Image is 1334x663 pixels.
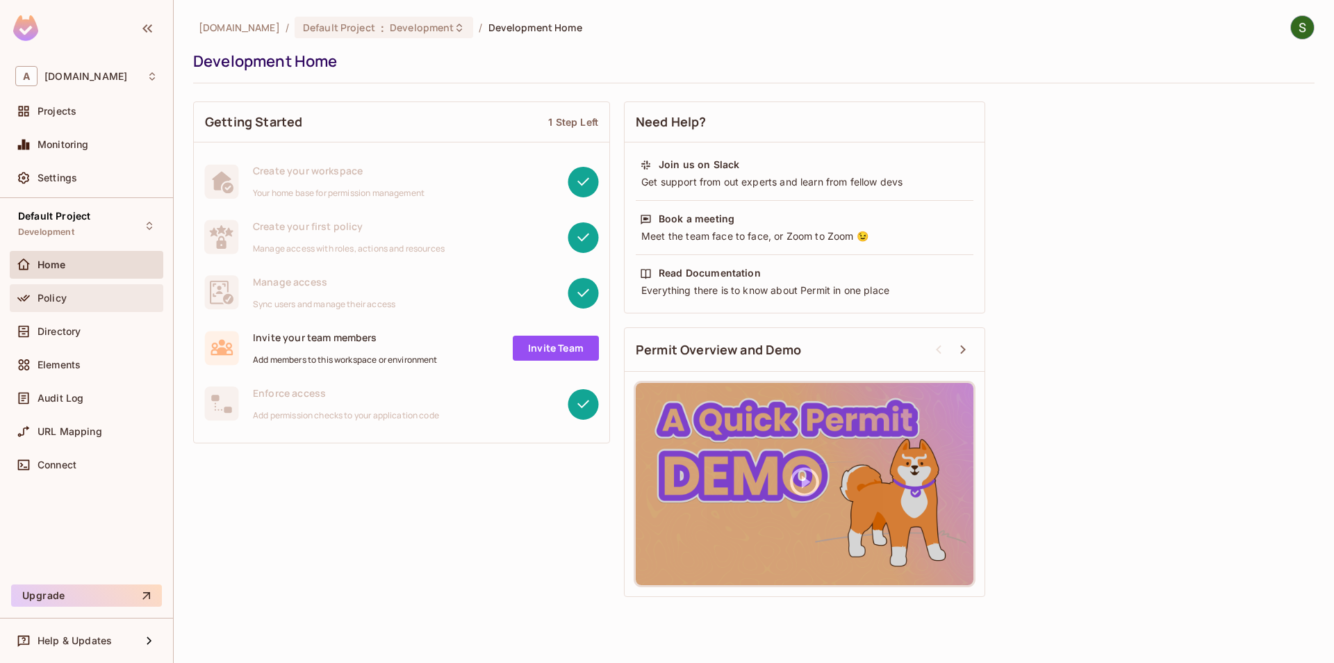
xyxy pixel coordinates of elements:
span: A [15,66,38,86]
div: Join us on Slack [659,158,739,172]
span: Enforce access [253,386,439,400]
div: Everything there is to know about Permit in one place [640,284,969,297]
span: URL Mapping [38,426,102,437]
span: Elements [38,359,81,370]
span: Sync users and manage their access [253,299,395,310]
span: Invite your team members [253,331,438,344]
li: / [286,21,289,34]
span: Development [390,21,454,34]
li: / [479,21,482,34]
span: Directory [38,326,81,337]
span: Monitoring [38,139,89,150]
a: Invite Team [513,336,599,361]
span: Permit Overview and Demo [636,341,802,359]
div: Development Home [193,51,1308,72]
span: Add permission checks to your application code [253,410,439,421]
span: Add members to this workspace or environment [253,354,438,366]
span: Need Help? [636,113,707,131]
span: Manage access [253,275,395,288]
span: Getting Started [205,113,302,131]
span: Create your workspace [253,164,425,177]
div: 1 Step Left [548,115,598,129]
span: Create your first policy [253,220,445,233]
span: Default Project [303,21,375,34]
div: Read Documentation [659,266,761,280]
span: Default Project [18,211,90,222]
span: Audit Log [38,393,83,404]
span: Development [18,227,74,238]
span: : [380,22,385,33]
img: Shakti Seniyar [1291,16,1314,39]
span: Policy [38,293,67,304]
span: Manage access with roles, actions and resources [253,243,445,254]
span: Home [38,259,66,270]
span: the active workspace [199,21,280,34]
div: Get support from out experts and learn from fellow devs [640,175,969,189]
span: Settings [38,172,77,183]
div: Book a meeting [659,212,734,226]
span: Projects [38,106,76,117]
button: Upgrade [11,584,162,607]
span: Help & Updates [38,635,112,646]
span: Workspace: allerin.com [44,71,127,82]
span: Your home base for permission management [253,188,425,199]
div: Meet the team face to face, or Zoom to Zoom 😉 [640,229,969,243]
span: Development Home [488,21,582,34]
span: Connect [38,459,76,470]
img: SReyMgAAAABJRU5ErkJggg== [13,15,38,41]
